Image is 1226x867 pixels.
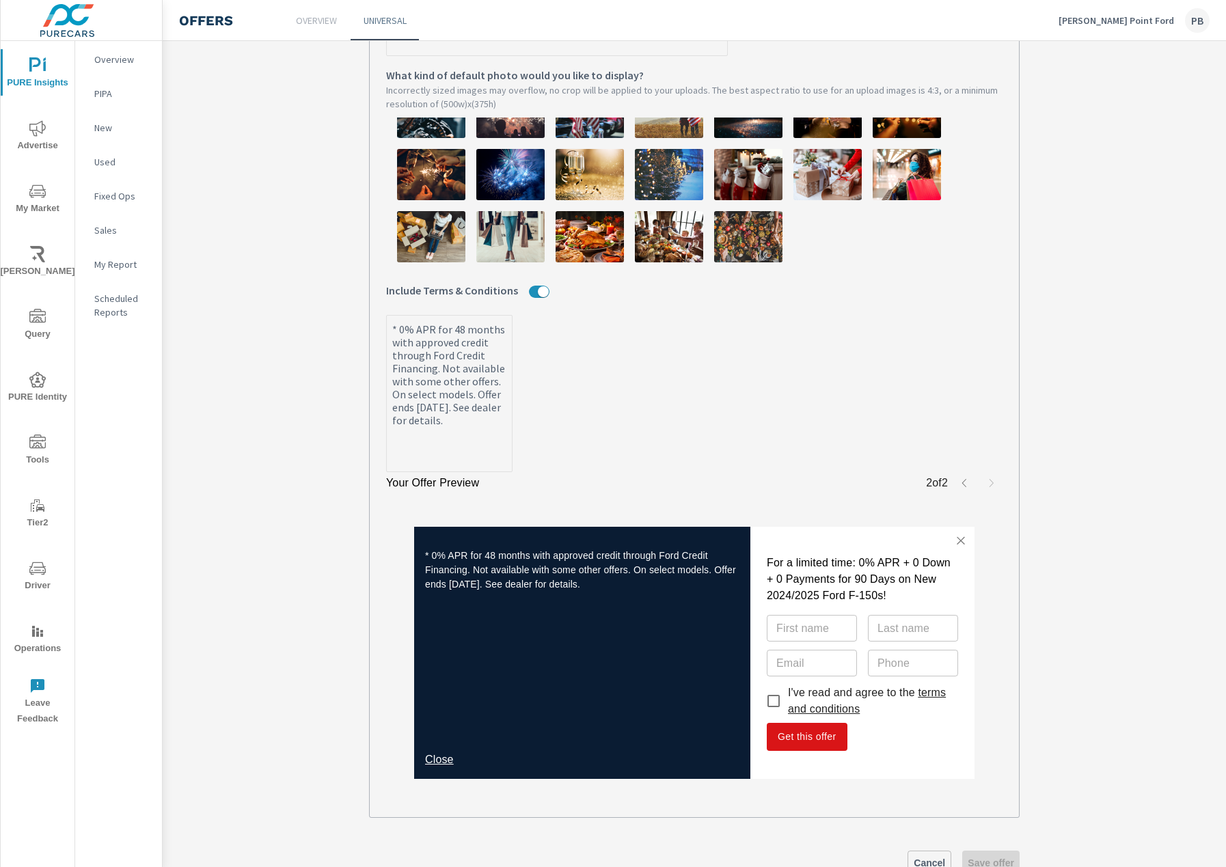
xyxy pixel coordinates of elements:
[926,475,948,491] p: 2 of 2
[714,211,782,262] img: description
[5,309,70,342] span: Query
[94,155,151,169] p: Used
[75,152,162,172] div: Used
[5,246,70,279] span: [PERSON_NAME]
[75,49,162,70] div: Overview
[179,12,233,29] h4: Offers
[386,83,1003,111] p: Incorrectly sized images may overflow, no crop will be applied to your uploads. The best aspect r...
[386,282,518,299] span: Include Terms & Conditions
[1059,14,1174,27] p: [PERSON_NAME] Point Ford
[386,67,644,83] span: What kind of default photo would you like to display?
[425,549,739,741] p: * 0% APR for 48 months with approved credit through Ford Credit Financing. Not available with som...
[868,650,958,676] input: Phone
[476,211,545,262] img: description
[767,650,857,676] input: Email
[1185,8,1210,33] div: PB
[5,497,70,531] span: Tier2
[296,14,337,27] p: Overview
[75,186,162,206] div: Fixed Ops
[5,560,70,594] span: Driver
[767,615,857,642] input: First name
[1,41,74,732] div: nav menu
[75,288,162,322] div: Scheduled Reports
[767,555,958,604] h3: For a limited time: 0% APR + 0 Down + 0 Payments for 90 Days on New 2024/2025 Ford F-150s!
[538,286,549,298] button: Include Terms & Conditions
[94,189,151,203] p: Fixed Ops
[476,149,545,200] img: description
[94,258,151,271] p: My Report
[75,83,162,104] div: PIPA
[5,120,70,154] span: Advertise
[94,292,151,319] p: Scheduled Reports
[714,149,782,200] img: description
[868,615,958,642] input: Last name
[793,149,862,200] img: description
[94,223,151,237] p: Sales
[556,211,624,262] img: description
[387,318,512,471] textarea: * 0% APR for 48 months with approved credit through Ford Credit Financing. Not available with som...
[767,723,847,751] button: Get this offer
[778,728,836,745] span: Get this offer
[94,87,151,100] p: PIPA
[94,121,151,135] p: New
[5,623,70,657] span: Operations
[556,149,624,200] img: description
[5,678,70,727] span: Leave Feedback
[94,53,151,66] p: Overview
[635,149,703,200] img: description
[5,372,70,405] span: PURE Identity
[364,14,407,27] p: Universal
[5,183,70,217] span: My Market
[75,254,162,275] div: My Report
[873,149,941,200] img: description
[788,685,947,717] p: I've read and agree to the
[75,220,162,240] div: Sales
[386,475,479,491] p: Your Offer Preview
[5,57,70,91] span: PURE Insights
[75,118,162,138] div: New
[5,435,70,468] span: Tools
[397,211,465,262] img: description
[635,211,703,262] img: description
[788,687,946,715] a: terms and conditions
[425,754,454,765] a: Close
[397,149,465,200] img: description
